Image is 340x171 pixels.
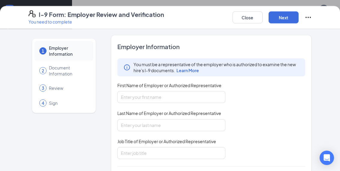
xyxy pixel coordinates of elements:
[123,64,131,71] svg: Info
[117,43,305,51] span: Employer Information
[117,110,221,116] span: Last Name of Employer or Authorized Representative
[49,65,87,77] span: Document Information
[29,10,36,17] svg: FormI9EVerifyIcon
[42,100,44,106] span: 4
[42,48,44,54] span: 1
[49,85,87,91] span: Review
[117,138,216,144] span: Job Title of Employer or Authorized Representative
[269,11,299,23] button: Next
[176,68,199,73] span: Learn More
[117,147,225,159] input: Enter job title
[49,100,87,106] span: Sign
[233,11,263,23] button: Close
[42,85,44,91] span: 3
[134,61,299,73] span: You must be a representative of the employer who is authorized to examine the new hire's I-9 docu...
[175,68,199,73] a: Learn More
[49,45,87,57] span: Employer Information
[320,151,334,165] div: Open Intercom Messenger
[29,19,164,25] p: You need to complete
[117,119,225,131] input: Enter your last name
[117,91,225,103] input: Enter your first name
[42,68,44,74] span: 2
[39,10,164,19] h4: I-9 Form: Employer Review and Verification
[305,14,312,21] svg: Ellipses
[117,82,221,88] span: First Name of Employer or Authorized Representative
